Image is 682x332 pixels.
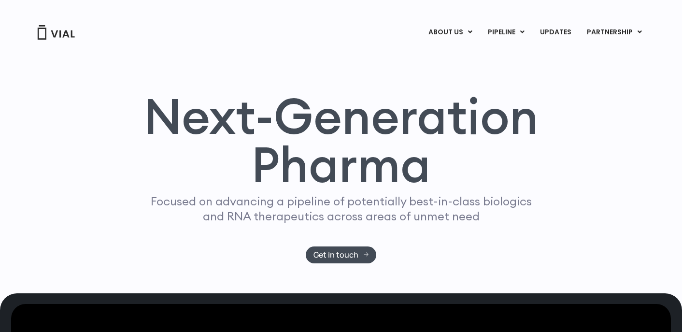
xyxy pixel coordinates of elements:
[579,24,650,41] a: PARTNERSHIPMenu Toggle
[532,24,579,41] a: UPDATES
[480,24,532,41] a: PIPELINEMenu Toggle
[146,194,536,224] p: Focused on advancing a pipeline of potentially best-in-class biologics and RNA therapeutics acros...
[313,251,358,259] span: Get in touch
[132,92,550,189] h1: Next-Generation Pharma
[37,25,75,40] img: Vial Logo
[306,246,377,263] a: Get in touch
[421,24,480,41] a: ABOUT USMenu Toggle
